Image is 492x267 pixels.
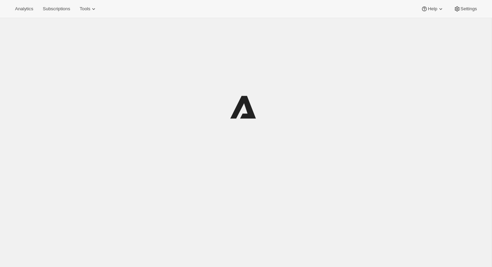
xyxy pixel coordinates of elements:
button: Settings [450,4,481,14]
span: Settings [461,6,477,12]
button: Help [417,4,448,14]
span: Analytics [15,6,33,12]
span: Tools [80,6,90,12]
span: Subscriptions [43,6,70,12]
button: Subscriptions [39,4,74,14]
button: Analytics [11,4,37,14]
button: Tools [76,4,101,14]
span: Help [428,6,437,12]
